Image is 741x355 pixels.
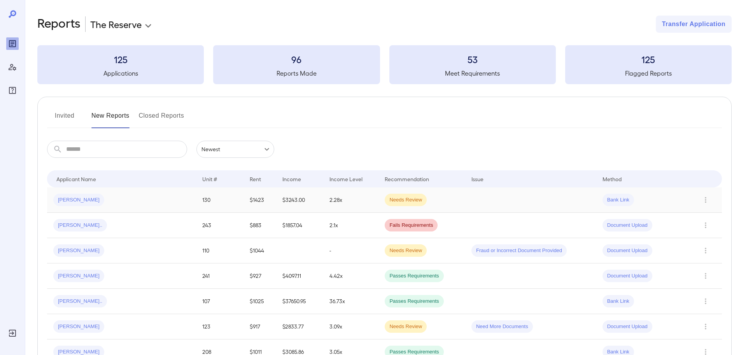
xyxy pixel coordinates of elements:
[276,213,324,238] td: $1857.04
[6,37,19,50] div: Reports
[37,16,81,33] h2: Reports
[243,263,276,289] td: $927
[329,174,363,184] div: Income Level
[323,314,378,339] td: 3.09x
[243,213,276,238] td: $883
[243,289,276,314] td: $1025
[196,213,243,238] td: 243
[471,323,533,330] span: Need More Documents
[471,174,484,184] div: Issue
[276,289,324,314] td: $37650.95
[196,263,243,289] td: 241
[603,323,652,330] span: Document Upload
[565,53,732,65] h3: 125
[53,298,107,305] span: [PERSON_NAME]..
[656,16,732,33] button: Transfer Application
[323,263,378,289] td: 4.42x
[139,110,184,128] button: Closed Reports
[699,270,712,282] button: Row Actions
[250,174,262,184] div: Rent
[603,196,634,204] span: Bank Link
[389,69,556,78] h5: Meet Requirements
[56,174,96,184] div: Applicant Name
[6,327,19,339] div: Log Out
[385,196,427,204] span: Needs Review
[389,53,556,65] h3: 53
[565,69,732,78] h5: Flagged Reports
[37,53,204,65] h3: 125
[196,238,243,263] td: 110
[385,222,438,229] span: Fails Requirements
[699,320,712,333] button: Row Actions
[196,314,243,339] td: 123
[196,141,274,158] div: Newest
[196,289,243,314] td: 107
[37,45,732,84] summary: 125Applications96Reports Made53Meet Requirements125Flagged Reports
[53,222,107,229] span: [PERSON_NAME]..
[603,222,652,229] span: Document Upload
[699,244,712,257] button: Row Actions
[276,314,324,339] td: $2833.77
[213,69,380,78] h5: Reports Made
[53,323,104,330] span: [PERSON_NAME]
[90,18,142,30] p: The Reserve
[385,272,443,280] span: Passes Requirements
[385,174,429,184] div: Recommendation
[471,247,567,254] span: Fraud or Incorrect Document Provided
[323,289,378,314] td: 36.73x
[47,110,82,128] button: Invited
[213,53,380,65] h3: 96
[385,247,427,254] span: Needs Review
[385,323,427,330] span: Needs Review
[603,272,652,280] span: Document Upload
[6,61,19,73] div: Manage Users
[323,187,378,213] td: 2.28x
[91,110,130,128] button: New Reports
[603,174,622,184] div: Method
[323,213,378,238] td: 2.1x
[282,174,301,184] div: Income
[276,187,324,213] td: $3243.00
[699,219,712,231] button: Row Actions
[276,263,324,289] td: $4097.11
[699,194,712,206] button: Row Actions
[243,187,276,213] td: $1423
[53,196,104,204] span: [PERSON_NAME]
[603,247,652,254] span: Document Upload
[202,174,217,184] div: Unit #
[603,298,634,305] span: Bank Link
[243,314,276,339] td: $917
[37,69,204,78] h5: Applications
[243,238,276,263] td: $1044
[6,84,19,97] div: FAQ
[699,295,712,307] button: Row Actions
[53,272,104,280] span: [PERSON_NAME]
[53,247,104,254] span: [PERSON_NAME]
[323,238,378,263] td: -
[385,298,443,305] span: Passes Requirements
[196,187,243,213] td: 130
